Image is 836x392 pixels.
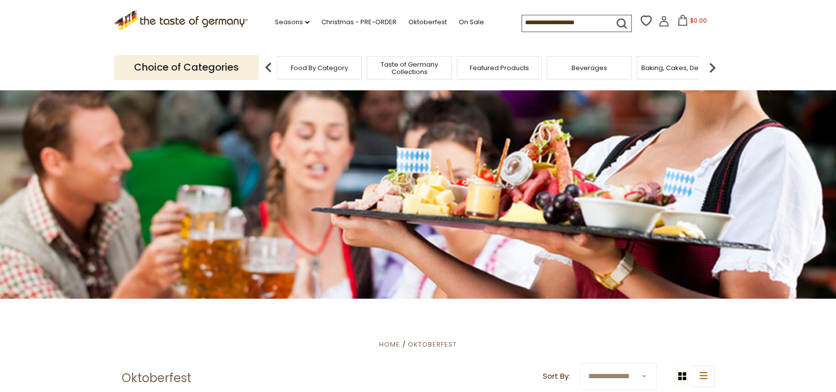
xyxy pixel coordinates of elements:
[122,371,191,386] h1: Oktoberfest
[259,58,278,78] img: previous arrow
[275,17,309,28] a: Seasons
[690,16,707,25] span: $0.00
[291,64,348,72] a: Food By Category
[703,58,722,78] img: next arrow
[408,340,457,349] a: Oktoberfest
[321,17,396,28] a: Christmas - PRE-ORDER
[114,55,259,79] p: Choice of Categories
[572,64,607,72] a: Beverages
[379,340,400,349] a: Home
[459,17,484,28] a: On Sale
[470,64,529,72] a: Featured Products
[543,370,570,383] label: Sort By:
[408,17,447,28] a: Oktoberfest
[641,64,718,72] a: Baking, Cakes, Desserts
[671,15,713,30] button: $0.00
[370,61,449,76] a: Taste of Germany Collections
